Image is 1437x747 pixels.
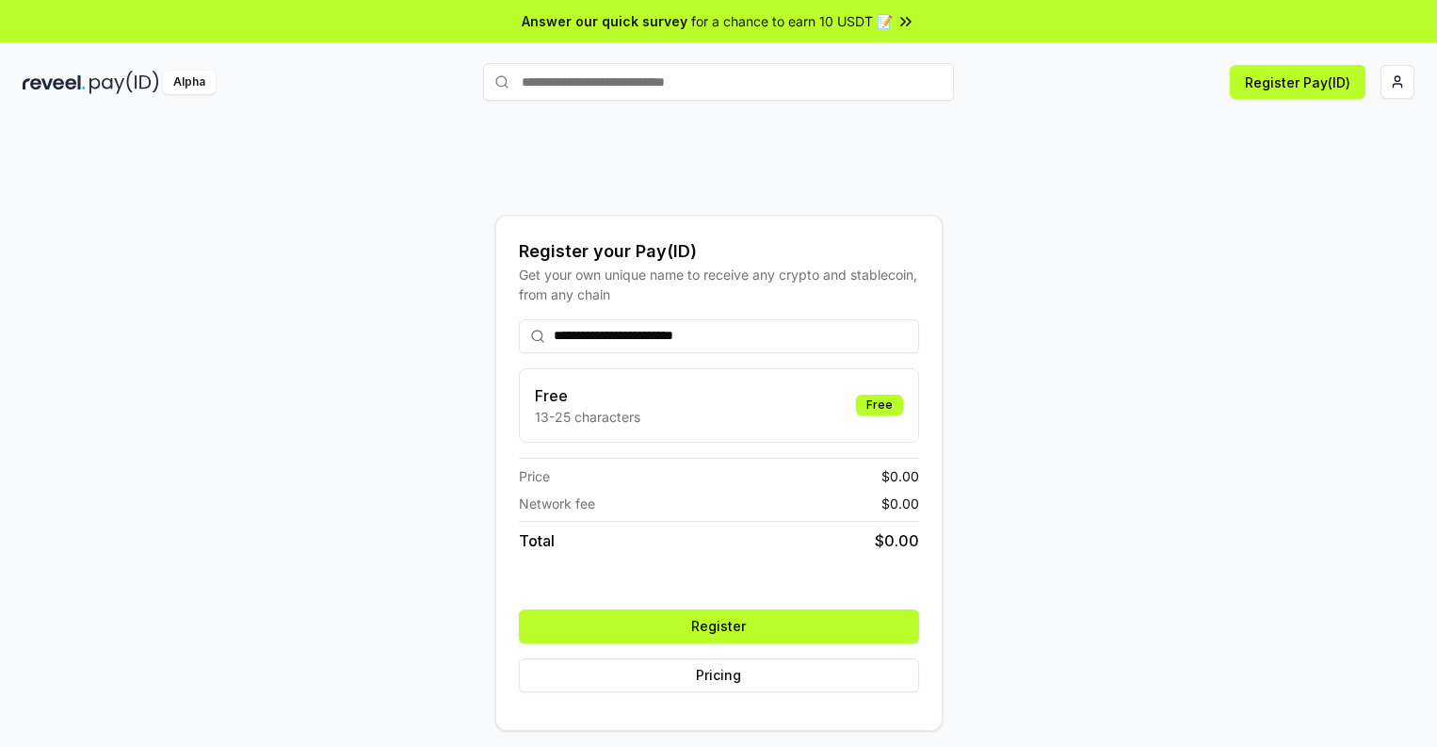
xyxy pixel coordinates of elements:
[881,494,919,513] span: $ 0.00
[519,265,919,304] div: Get your own unique name to receive any crypto and stablecoin, from any chain
[691,11,893,31] span: for a chance to earn 10 USDT 📝
[881,466,919,486] span: $ 0.00
[89,71,159,94] img: pay_id
[519,466,550,486] span: Price
[519,494,595,513] span: Network fee
[163,71,216,94] div: Alpha
[1230,65,1365,99] button: Register Pay(ID)
[519,238,919,265] div: Register your Pay(ID)
[522,11,687,31] span: Answer our quick survey
[535,384,640,407] h3: Free
[519,609,919,643] button: Register
[23,71,86,94] img: reveel_dark
[519,529,555,552] span: Total
[875,529,919,552] span: $ 0.00
[535,407,640,427] p: 13-25 characters
[519,658,919,692] button: Pricing
[856,395,903,415] div: Free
